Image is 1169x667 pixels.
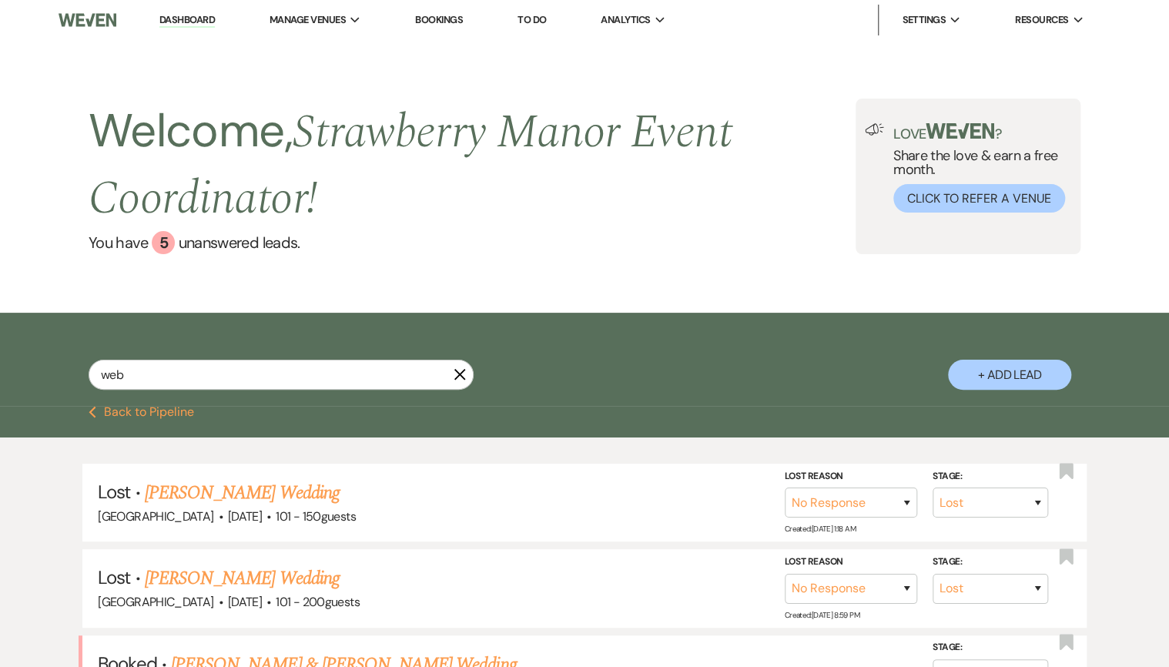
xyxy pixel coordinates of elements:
[89,99,856,231] h2: Welcome,
[785,554,917,571] label: Lost Reason
[98,480,130,504] span: Lost
[276,594,359,610] span: 101 - 200 guests
[89,231,856,254] a: You have 5 unanswered leads.
[89,360,474,390] input: Search by name, event date, email address or phone number
[270,12,346,28] span: Manage Venues
[933,639,1048,656] label: Stage:
[933,554,1048,571] label: Stage:
[893,123,1071,141] p: Love ?
[98,594,213,610] span: [GEOGRAPHIC_DATA]
[785,468,917,485] label: Lost Reason
[1015,12,1068,28] span: Resources
[159,13,215,28] a: Dashboard
[145,479,340,507] a: [PERSON_NAME] Wedding
[98,565,130,589] span: Lost
[948,360,1071,390] button: + Add Lead
[228,594,262,610] span: [DATE]
[276,508,355,525] span: 101 - 150 guests
[145,565,340,592] a: [PERSON_NAME] Wedding
[601,12,650,28] span: Analytics
[98,508,213,525] span: [GEOGRAPHIC_DATA]
[933,468,1048,485] label: Stage:
[152,231,175,254] div: 5
[785,610,859,620] span: Created: [DATE] 8:59 PM
[89,406,194,418] button: Back to Pipeline
[228,508,262,525] span: [DATE]
[865,123,884,136] img: loud-speaker-illustration.svg
[415,13,463,26] a: Bookings
[926,123,994,139] img: weven-logo-green.svg
[893,184,1065,213] button: Click to Refer a Venue
[89,97,732,234] span: Strawberry Manor Event Coordinator !
[59,4,116,36] img: Weven Logo
[884,123,1071,213] div: Share the love & earn a free month.
[518,13,546,26] a: To Do
[902,12,946,28] span: Settings
[785,524,856,534] span: Created: [DATE] 1:18 AM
